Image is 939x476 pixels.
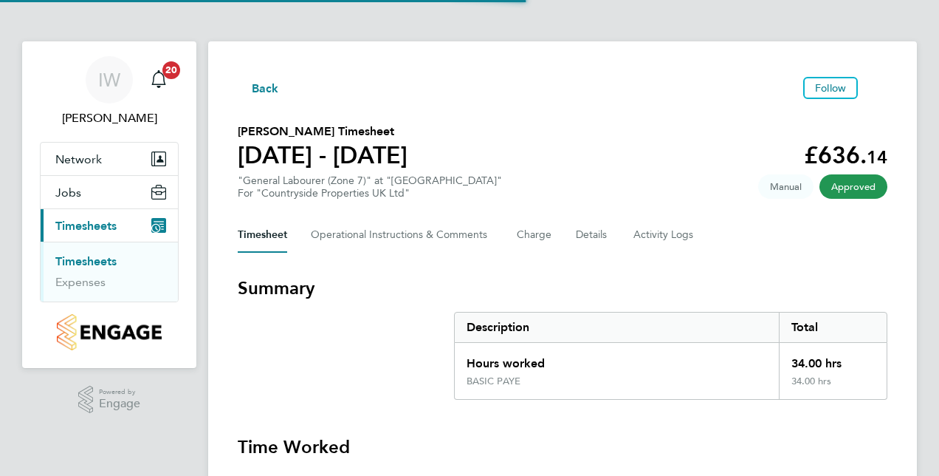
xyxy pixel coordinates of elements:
[40,314,179,350] a: Go to home page
[238,435,887,459] h3: Time Worked
[633,217,695,253] button: Activity Logs
[40,56,179,127] a: IW[PERSON_NAME]
[864,84,887,92] button: Timesheets Menu
[40,109,179,127] span: Ian Walker
[55,254,117,268] a: Timesheets
[78,386,141,414] a: Powered byEngage
[98,70,120,89] span: IW
[238,217,287,253] button: Timesheet
[22,41,196,368] nav: Main navigation
[779,375,887,399] div: 34.00 hrs
[55,275,106,289] a: Expenses
[41,143,178,175] button: Network
[57,314,161,350] img: countryside-properties-logo-retina.png
[576,217,610,253] button: Details
[238,187,502,200] div: For "Countryside Properties UK Ltd"
[867,146,887,168] span: 14
[55,219,117,233] span: Timesheets
[41,242,178,302] div: Timesheets
[815,81,846,95] span: Follow
[238,174,502,200] div: "General Labourer (Zone 7)" at "[GEOGRAPHIC_DATA]"
[455,343,779,375] div: Hours worked
[238,78,279,97] button: Back
[779,343,887,375] div: 34.00 hrs
[803,77,858,99] button: Follow
[467,375,520,387] div: BASIC PAYE
[55,186,81,200] span: Jobs
[238,140,407,170] h1: [DATE] - [DATE]
[238,123,407,140] h2: [PERSON_NAME] Timesheet
[41,209,178,242] button: Timesheets
[99,398,140,410] span: Engage
[819,174,887,199] span: This timesheet has been approved.
[55,152,102,166] span: Network
[779,313,887,342] div: Total
[252,80,279,98] span: Back
[804,141,887,169] app-decimal: £636.
[144,56,173,103] a: 20
[454,312,887,400] div: Summary
[517,217,552,253] button: Charge
[455,313,779,342] div: Description
[99,386,140,398] span: Powered by
[311,217,493,253] button: Operational Instructions & Comments
[162,61,180,79] span: 20
[758,174,814,199] span: This timesheet was manually created.
[238,276,887,300] h3: Summary
[41,176,178,208] button: Jobs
